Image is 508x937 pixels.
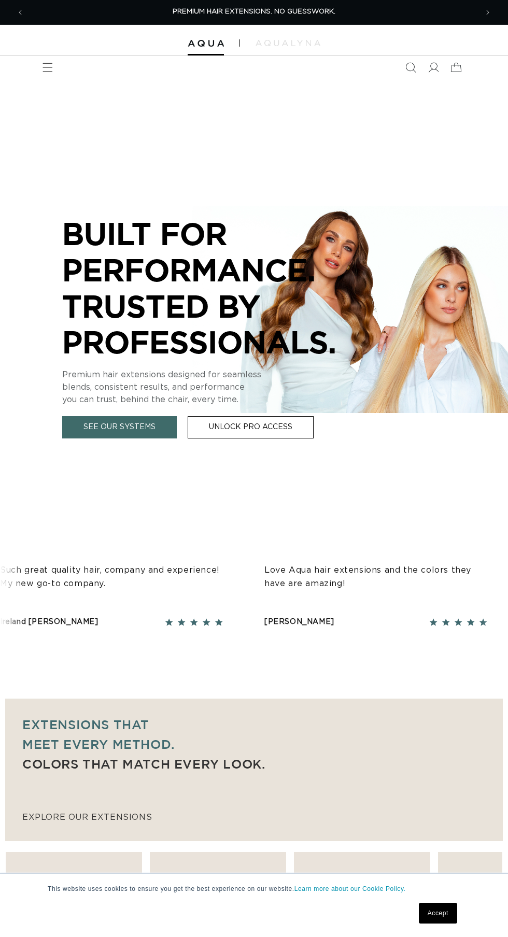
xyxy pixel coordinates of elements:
[294,885,406,892] a: Learn more about our Cookie Policy.
[62,216,373,360] p: BUILT FOR PERFORMANCE. TRUSTED BY PROFESSIONALS.
[36,56,59,79] summary: Menu
[62,416,177,438] a: See Our Systems
[399,56,422,79] summary: Search
[256,40,320,46] img: aqualyna.com
[22,715,486,734] p: Extensions that
[188,416,314,438] a: Unlock Pro Access
[22,734,486,754] p: meet every method.
[264,564,487,590] p: Love Aqua hair extensions and the colors they have are amazing!
[419,903,457,924] a: Accept
[173,8,335,15] span: PREMIUM HAIR EXTENSIONS. NO GUESSWORK.
[22,754,486,774] p: Colors that match every look.
[188,40,224,47] img: Aqua Hair Extensions
[9,1,32,24] button: Previous announcement
[476,1,499,24] button: Next announcement
[264,616,334,629] div: [PERSON_NAME]
[62,368,373,406] p: Premium hair extensions designed for seamless blends, consistent results, and performance you can...
[22,810,486,825] p: explore our extensions
[48,884,460,893] p: This website uses cookies to ensure you get the best experience on our website.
